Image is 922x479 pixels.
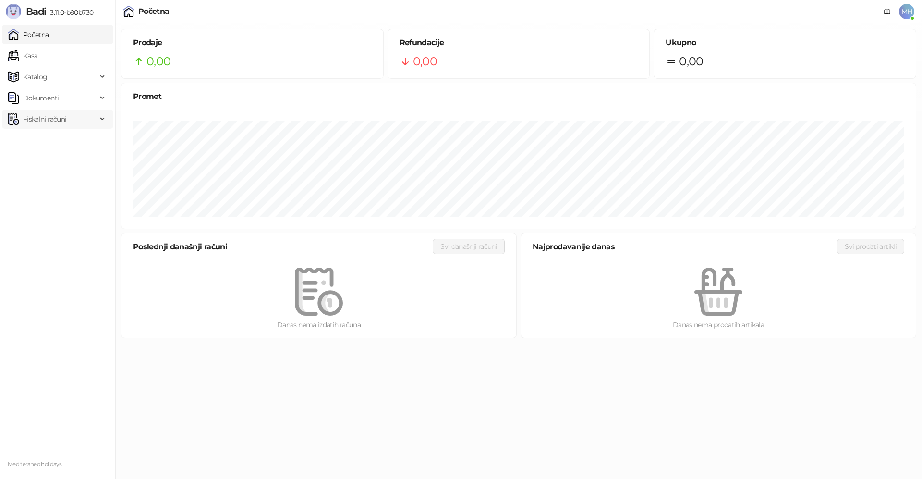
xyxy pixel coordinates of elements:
a: Dokumentacija [880,4,895,19]
button: Svi prodati artikli [837,239,904,254]
span: 0,00 [679,52,703,71]
span: 0,00 [146,52,170,71]
div: Poslednji današnji računi [133,241,433,253]
h5: Refundacije [400,37,638,49]
span: MH [899,4,914,19]
span: Dokumenti [23,88,59,108]
span: 0,00 [413,52,437,71]
span: Katalog [23,67,48,86]
div: Najprodavanije danas [533,241,837,253]
div: Početna [138,8,170,15]
span: 3.11.0-b80b730 [46,8,93,17]
h5: Prodaje [133,37,372,49]
div: Danas nema izdatih računa [137,319,501,330]
a: Početna [8,25,49,44]
h5: Ukupno [666,37,904,49]
a: Kasa [8,46,37,65]
small: Mediteraneo holidays [8,461,61,467]
img: Logo [6,4,21,19]
div: Promet [133,90,904,102]
button: Svi današnji računi [433,239,505,254]
span: Fiskalni računi [23,110,66,129]
div: Danas nema prodatih artikala [536,319,900,330]
span: Badi [26,6,46,17]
